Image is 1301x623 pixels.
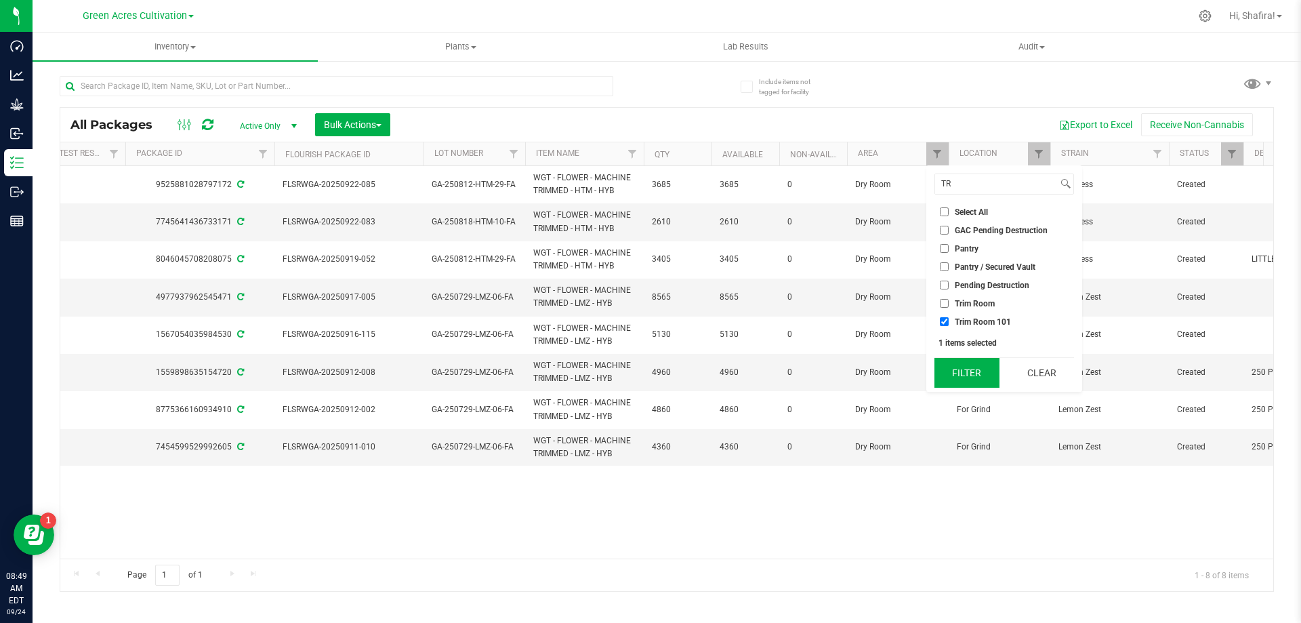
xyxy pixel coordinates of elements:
[720,366,771,379] span: 4960
[6,607,26,617] p: 09/24
[787,178,839,191] span: 0
[955,245,978,253] span: Pantry
[955,300,995,308] span: Trim Room
[70,117,166,132] span: All Packages
[235,329,244,339] span: Sync from Compliance System
[855,366,941,379] span: Dry Room
[652,328,703,341] span: 5130
[123,291,276,304] div: 4977937962545471
[655,150,669,159] a: Qty
[720,253,771,266] span: 3405
[533,435,636,460] span: WGT - FLOWER - MACHINE TRIMMED - LMZ - HYB
[1058,441,1161,454] span: Lemon Zest
[123,216,276,228] div: 7745641436733171
[252,142,274,165] a: Filter
[652,216,703,228] span: 2610
[621,142,644,165] a: Filter
[940,262,949,271] input: Pantry / Secured Vault
[533,322,636,348] span: WGT - FLOWER - MACHINE TRIMMED - LMZ - HYB
[503,142,525,165] a: Filter
[787,366,839,379] span: 0
[10,156,24,169] inline-svg: Inventory
[283,441,415,454] span: FLSRWGA-20250911-010
[603,33,888,61] a: Lab Results
[60,76,613,96] input: Search Package ID, Item Name, SKU, Lot or Part Number...
[652,291,703,304] span: 8565
[1141,113,1253,136] button: Receive Non-Cannabis
[1058,328,1161,341] span: Lemon Zest
[116,565,213,586] span: Page of 1
[10,127,24,140] inline-svg: Inbound
[1177,253,1235,266] span: Created
[955,208,988,216] span: Select All
[926,142,949,165] a: Filter
[283,328,415,341] span: FLSRWGA-20250916-115
[235,405,244,414] span: Sync from Compliance System
[855,216,941,228] span: Dry Room
[855,328,941,341] span: Dry Room
[536,148,579,158] a: Item Name
[10,185,24,199] inline-svg: Outbound
[235,367,244,377] span: Sync from Compliance System
[318,33,603,61] a: Plants
[955,281,1029,289] span: Pending Destruction
[858,148,878,158] a: Area
[235,217,244,226] span: Sync from Compliance System
[533,209,636,235] span: WGT - FLOWER - MACHINE TRIMMED - HTM - HYB
[155,565,180,586] input: 1
[720,441,771,454] span: 4360
[940,244,949,253] input: Pantry
[533,172,636,197] span: WGT - FLOWER - MACHINE TRIMMED - HTM - HYB
[533,397,636,422] span: WGT - FLOWER - MACHINE TRIMMED - LMZ - HYB
[940,317,949,326] input: Trim Room 101
[235,180,244,189] span: Sync from Compliance System
[720,178,771,191] span: 3685
[283,403,415,416] span: FLSRWGA-20250912-002
[790,150,850,159] a: Non-Available
[855,178,941,191] span: Dry Room
[6,570,26,607] p: 08:49 AM EDT
[434,148,483,158] a: Lot Number
[10,68,24,82] inline-svg: Analytics
[533,247,636,273] span: WGT - FLOWER - MACHINE TRIMMED - HTM - HYB
[955,318,1011,326] span: Trim Room 101
[720,403,771,416] span: 4860
[955,226,1048,235] span: GAC Pending Destruction
[722,150,763,159] a: Available
[1058,178,1161,191] span: Hot Mess
[103,142,125,165] a: Filter
[1050,113,1141,136] button: Export to Excel
[1229,10,1275,21] span: Hi, Shafira!
[1009,358,1074,388] button: Clear
[787,328,839,341] span: 0
[533,284,636,310] span: WGT - FLOWER - MACHINE TRIMMED - LMZ - HYB
[283,291,415,304] span: FLSRWGA-20250917-005
[285,150,371,159] a: Flourish Package ID
[123,328,276,341] div: 1567054035984530
[324,119,381,130] span: Bulk Actions
[123,441,276,454] div: 7454599529992605
[935,174,1058,194] input: Search
[955,263,1035,271] span: Pantry / Secured Vault
[123,366,276,379] div: 1559898635154720
[855,253,941,266] span: Dry Room
[957,403,1042,416] span: For Grind
[787,216,839,228] span: 0
[1221,142,1243,165] a: Filter
[1177,328,1235,341] span: Created
[123,178,276,191] div: 9525881028797172
[283,253,415,266] span: FLSRWGA-20250919-052
[1058,216,1161,228] span: Hot Mess
[940,226,949,235] input: GAC Pending Destruction
[720,291,771,304] span: 8565
[432,441,517,454] span: GA-250729-LMZ-06-FA
[432,178,517,191] span: GA-250812-HTM-29-FA
[1177,178,1235,191] span: Created
[889,33,1174,61] a: Audit
[1058,366,1161,379] span: Lemon Zest
[432,291,517,304] span: GA-250729-LMZ-06-FA
[432,216,517,228] span: GA-250818-HTM-10-FA
[235,292,244,302] span: Sync from Compliance System
[940,299,949,308] input: Trim Room
[705,41,787,53] span: Lab Results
